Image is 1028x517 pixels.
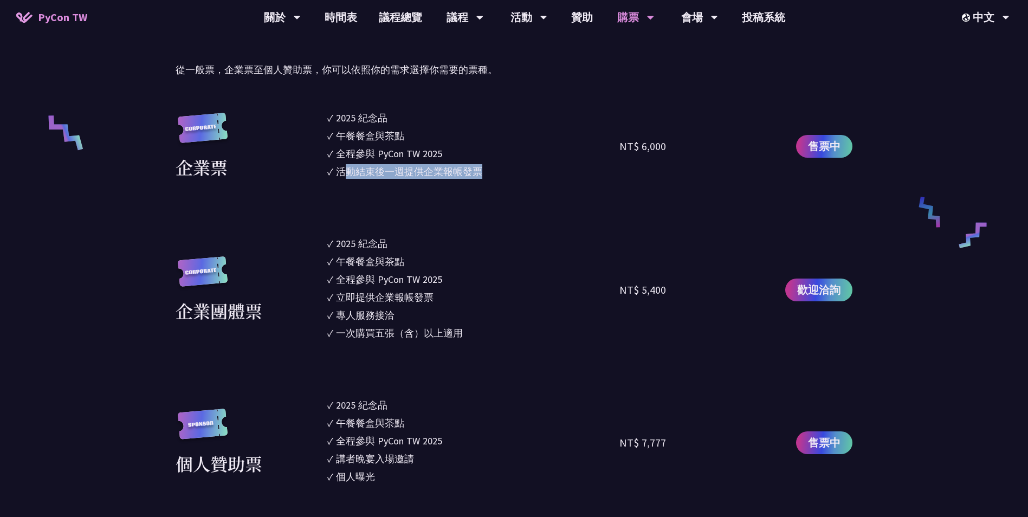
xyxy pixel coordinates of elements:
div: 個人曝光 [336,469,375,484]
img: corporate.a587c14.svg [176,113,230,154]
div: 午餐餐盒與茶點 [336,416,404,430]
a: 售票中 [796,431,852,454]
img: sponsor.43e6a3a.svg [176,409,230,450]
a: 售票中 [796,135,852,158]
div: 活動結束後一週提供企業報帳發票 [336,164,482,179]
li: ✓ [327,398,620,412]
li: ✓ [327,236,620,251]
div: 一次購買五張（含）以上適用 [336,326,463,340]
img: corporate.a587c14.svg [176,256,230,298]
span: 歡迎洽詢 [797,282,840,298]
img: Home icon of PyCon TW 2025 [16,12,33,23]
span: 售票中 [808,138,840,154]
div: 全程參與 PyCon TW 2025 [336,146,442,161]
li: ✓ [327,308,620,322]
img: Locale Icon [962,14,973,22]
div: 講者晚宴入場邀請 [336,451,414,466]
li: ✓ [327,416,620,430]
div: 全程參與 PyCon TW 2025 [336,272,442,287]
li: ✓ [327,128,620,143]
span: PyCon TW [38,9,87,25]
a: 歡迎洽詢 [785,279,852,301]
p: 從一般票，企業票至個人贊助票，你可以依照你的需求選擇你需要的票種。 [176,62,852,78]
li: ✓ [327,434,620,448]
li: ✓ [327,451,620,466]
li: ✓ [327,254,620,269]
li: ✓ [327,290,620,305]
div: 專人服務接洽 [336,308,395,322]
div: 全程參與 PyCon TW 2025 [336,434,442,448]
div: NT$ 6,000 [619,138,666,154]
div: 2025 紀念品 [336,111,387,125]
div: 2025 紀念品 [336,398,387,412]
div: 2025 紀念品 [336,236,387,251]
li: ✓ [327,272,620,287]
div: 午餐餐盒與茶點 [336,128,404,143]
div: NT$ 7,777 [619,435,666,451]
div: 立即提供企業報帳發票 [336,290,434,305]
li: ✓ [327,111,620,125]
div: 企業票 [176,154,228,180]
a: PyCon TW [5,4,98,31]
li: ✓ [327,164,620,179]
div: 午餐餐盒與茶點 [336,254,404,269]
span: 售票中 [808,435,840,451]
li: ✓ [327,469,620,484]
li: ✓ [327,326,620,340]
div: 企業團體票 [176,298,262,324]
div: 個人贊助票 [176,450,262,476]
li: ✓ [327,146,620,161]
div: NT$ 5,400 [619,282,666,298]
